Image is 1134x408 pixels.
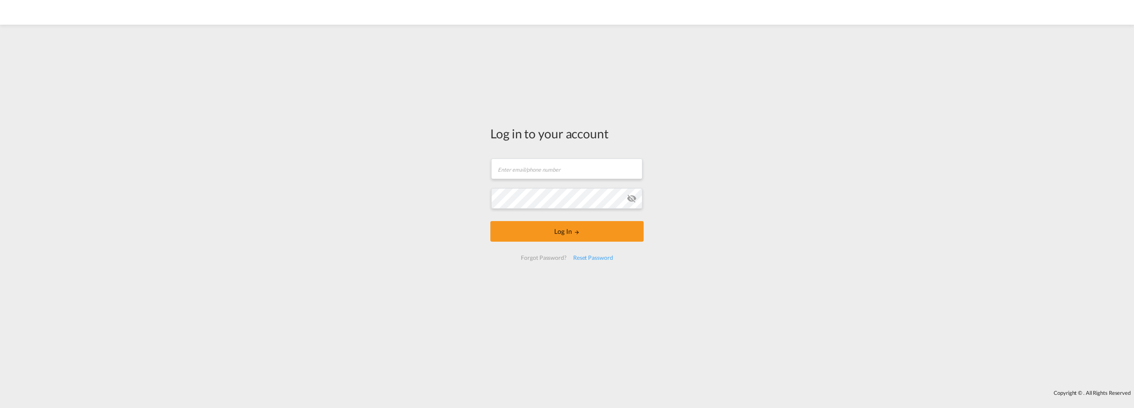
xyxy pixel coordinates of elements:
[627,194,637,203] md-icon: icon-eye-off
[570,250,616,265] div: Reset Password
[490,125,644,142] div: Log in to your account
[518,250,569,265] div: Forgot Password?
[490,221,644,242] button: LOGIN
[491,159,642,179] input: Enter email/phone number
